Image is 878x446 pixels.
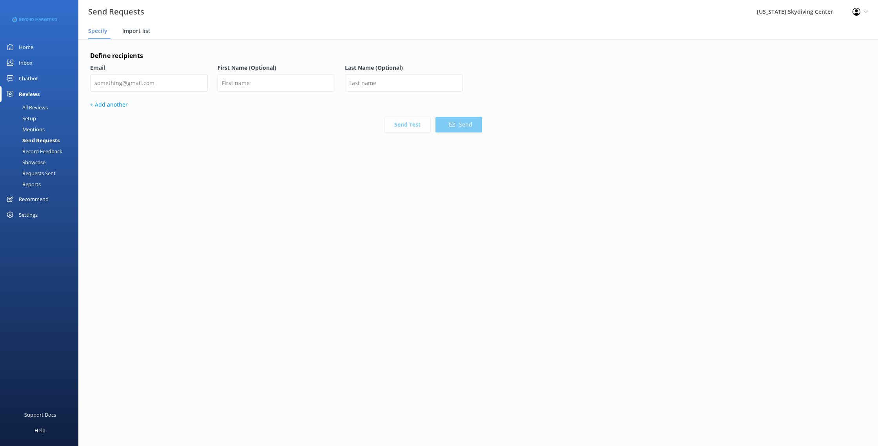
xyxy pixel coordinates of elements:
div: All Reviews [5,102,48,113]
a: Mentions [5,124,78,135]
img: 3-1676954853.png [12,13,57,26]
a: Requests Sent [5,168,78,179]
a: Reports [5,179,78,190]
input: First name [218,74,335,92]
div: Requests Sent [5,168,56,179]
a: All Reviews [5,102,78,113]
a: Send Requests [5,135,78,146]
a: Setup [5,113,78,124]
a: Record Feedback [5,146,78,157]
div: Setup [5,113,36,124]
div: Reports [5,179,41,190]
div: Mentions [5,124,45,135]
div: Settings [19,207,38,223]
div: Support Docs [24,407,56,422]
h4: Define recipients [90,51,482,61]
label: First Name (Optional) [218,63,335,72]
input: something@gmail.com [90,74,208,92]
div: Chatbot [19,71,38,86]
input: Last name [345,74,463,92]
div: Send Requests [5,135,60,146]
div: Reviews [19,86,40,102]
a: Showcase [5,157,78,168]
div: Record Feedback [5,146,62,157]
label: Email [90,63,208,72]
div: Showcase [5,157,45,168]
span: Import list [122,27,151,35]
div: Home [19,39,33,55]
div: Help [34,422,45,438]
p: + Add another [90,100,482,109]
label: Last Name (Optional) [345,63,463,72]
h3: Send Requests [88,5,144,18]
div: Inbox [19,55,33,71]
div: Recommend [19,191,49,207]
span: Specify [88,27,107,35]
